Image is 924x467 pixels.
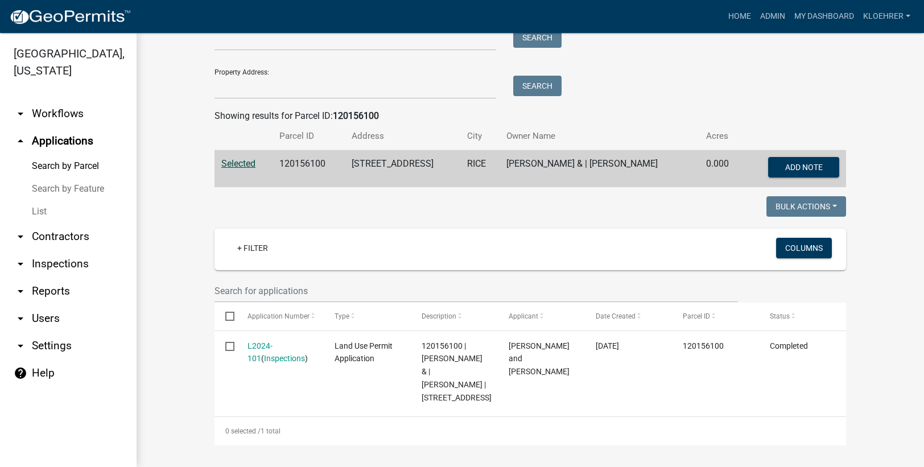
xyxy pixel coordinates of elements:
[513,27,562,48] button: Search
[14,366,27,380] i: help
[776,238,832,258] button: Columns
[14,257,27,271] i: arrow_drop_down
[460,123,500,150] th: City
[500,150,699,188] td: [PERSON_NAME] & | [PERSON_NAME]
[214,109,846,123] div: Showing results for Parcel ID:
[236,303,323,330] datatable-header-cell: Application Number
[785,163,822,172] span: Add Note
[335,341,393,363] span: Land Use Permit Application
[214,417,846,445] div: 1 total
[498,303,585,330] datatable-header-cell: Applicant
[759,303,846,330] datatable-header-cell: Status
[273,150,345,188] td: 120156100
[683,341,724,350] span: 120156100
[14,230,27,243] i: arrow_drop_down
[323,303,410,330] datatable-header-cell: Type
[225,427,261,435] span: 0 selected /
[460,150,500,188] td: RICE
[14,312,27,325] i: arrow_drop_down
[14,107,27,121] i: arrow_drop_down
[770,312,790,320] span: Status
[247,341,273,363] a: L2024-101
[264,354,305,363] a: Inspections
[335,312,349,320] span: Type
[422,341,492,402] span: 120156100 | JOE HANSEN & | THERESA HANSEN | 143 85TH ST NE
[345,123,460,150] th: Address
[596,341,619,350] span: 07/08/2024
[14,284,27,298] i: arrow_drop_down
[214,303,236,330] datatable-header-cell: Select
[509,312,538,320] span: Applicant
[247,312,310,320] span: Application Number
[14,339,27,353] i: arrow_drop_down
[500,123,699,150] th: Owner Name
[333,110,379,121] strong: 120156100
[672,303,759,330] datatable-header-cell: Parcel ID
[683,312,710,320] span: Parcel ID
[345,150,460,188] td: [STREET_ADDRESS]
[228,238,277,258] a: + Filter
[214,279,738,303] input: Search for applications
[770,341,808,350] span: Completed
[411,303,498,330] datatable-header-cell: Description
[513,76,562,96] button: Search
[766,196,846,217] button: Bulk Actions
[585,303,672,330] datatable-header-cell: Date Created
[247,340,313,366] div: ( )
[859,6,915,27] a: kloehrer
[724,6,756,27] a: Home
[790,6,859,27] a: My Dashboard
[422,312,456,320] span: Description
[596,312,636,320] span: Date Created
[768,157,839,177] button: Add Note
[273,123,345,150] th: Parcel ID
[699,150,743,188] td: 0.000
[699,123,743,150] th: Acres
[14,134,27,148] i: arrow_drop_up
[756,6,790,27] a: Admin
[221,158,255,169] a: Selected
[509,341,570,377] span: Theresa and Joe Hansen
